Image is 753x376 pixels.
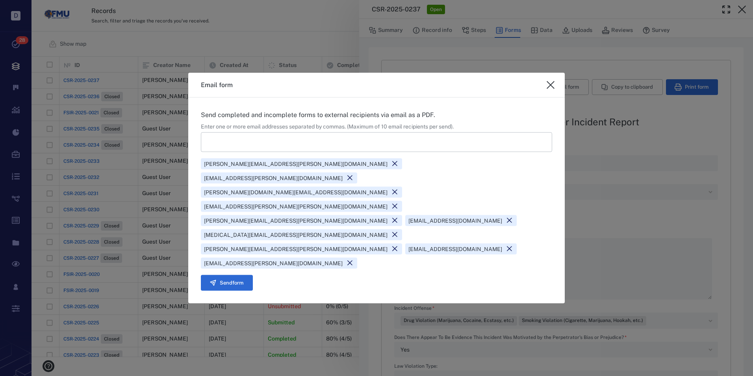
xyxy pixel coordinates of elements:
div: [EMAIL_ADDRESS][PERSON_NAME][DOMAIN_NAME] [201,172,357,183]
div: [MEDICAL_DATA][EMAIL_ADDRESS][PERSON_NAME][DOMAIN_NAME] [201,229,402,240]
div: [PERSON_NAME][EMAIL_ADDRESS][PERSON_NAME][DOMAIN_NAME] [201,215,402,226]
div: [PERSON_NAME][EMAIL_ADDRESS][PERSON_NAME][DOMAIN_NAME] [201,158,402,169]
span: Help [18,6,34,13]
div: [PERSON_NAME][EMAIL_ADDRESS][PERSON_NAME][DOMAIN_NAME] [201,243,402,254]
div: [EMAIL_ADDRESS][DOMAIN_NAME] [405,243,517,254]
div: [EMAIL_ADDRESS][PERSON_NAME][DOMAIN_NAME] [201,257,357,268]
div: [PERSON_NAME][DOMAIN_NAME][EMAIL_ADDRESS][DOMAIN_NAME] [201,186,402,197]
p: Send completed and incomplete forms to external recipients via email as a PDF. [201,110,552,120]
button: Sendform [201,275,253,290]
h3: Email form [201,80,233,90]
div: [EMAIL_ADDRESS][PERSON_NAME][PERSON_NAME][DOMAIN_NAME] [201,201,402,212]
div: [EMAIL_ADDRESS][DOMAIN_NAME] [405,215,517,226]
button: close [543,77,558,93]
div: Enter one or more email addresses separated by commas. (Maximum of 10 email recipients per send). [201,123,552,131]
